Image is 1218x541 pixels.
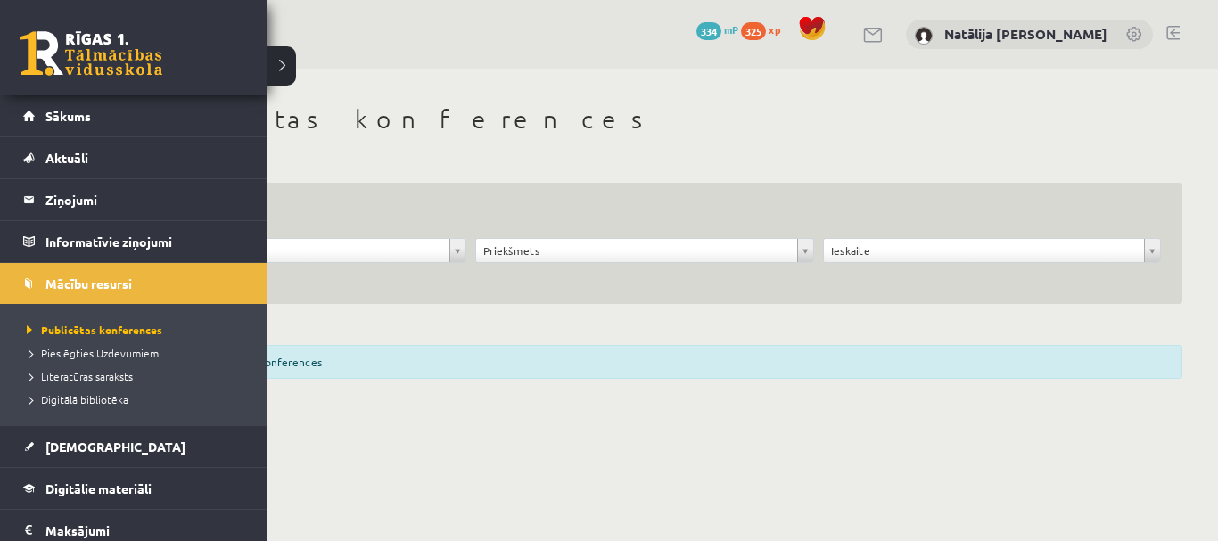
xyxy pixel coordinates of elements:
[824,239,1160,262] a: Ieskaite
[741,22,789,37] a: 325 xp
[724,22,738,37] span: mP
[107,104,1182,135] h1: Publicētas konferences
[23,426,245,467] a: [DEMOGRAPHIC_DATA]
[22,369,133,383] span: Literatūras saraksts
[45,221,245,262] legend: Informatīvie ziņojumi
[22,392,128,406] span: Digitālā bibliotēka
[45,179,245,220] legend: Ziņojumi
[22,391,250,407] a: Digitālā bibliotēka
[769,22,780,37] span: xp
[45,480,152,496] span: Digitālie materiāli
[22,323,162,337] span: Publicētas konferences
[23,221,245,262] a: Informatīvie ziņojumi
[22,322,250,338] a: Publicētas konferences
[20,31,162,76] a: Rīgas 1. Tālmācības vidusskola
[128,204,1140,228] h3: Filtrs:
[129,239,465,262] a: Klase
[23,263,245,304] a: Mācību resursi
[741,22,766,40] span: 325
[831,239,1137,262] span: Ieskaite
[476,239,812,262] a: Priekšmets
[45,439,185,455] span: [DEMOGRAPHIC_DATA]
[23,468,245,509] a: Digitālie materiāli
[23,95,245,136] a: Sākums
[22,368,250,384] a: Literatūras saraksts
[696,22,721,40] span: 334
[944,25,1107,43] a: Natālija [PERSON_NAME]
[483,239,789,262] span: Priekšmets
[915,27,933,45] img: Natālija Kate Dinsberga
[136,239,442,262] span: Klase
[45,150,88,166] span: Aktuāli
[22,345,250,361] a: Pieslēgties Uzdevumiem
[696,22,738,37] a: 334 mP
[107,345,1182,379] div: Izvēlies filtrus, lai apskatītu konferences
[23,137,245,178] a: Aktuāli
[23,179,245,220] a: Ziņojumi
[22,346,159,360] span: Pieslēgties Uzdevumiem
[45,108,91,124] span: Sākums
[45,275,132,291] span: Mācību resursi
